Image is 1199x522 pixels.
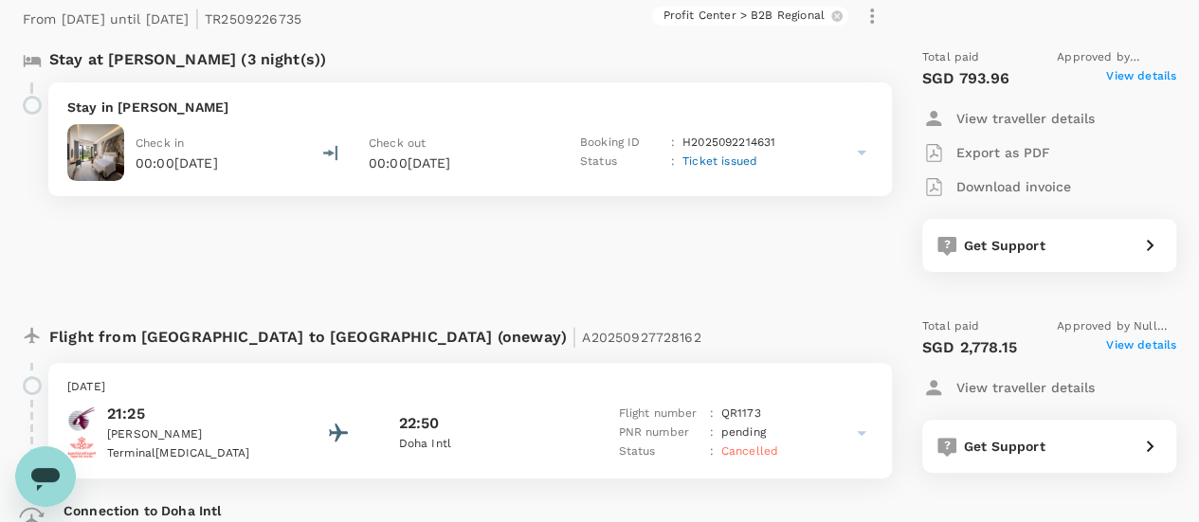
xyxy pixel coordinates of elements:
p: 22:50 [399,412,440,435]
p: SGD 793.96 [922,67,1010,90]
img: Conrad Rabat Arzana [67,124,124,181]
p: Stay at [PERSON_NAME] (3 night(s)) [49,48,326,71]
p: PNR number [618,423,701,442]
p: SGD 2,778.15 [922,336,1017,359]
span: Approved by [1057,48,1176,67]
span: Get Support [964,238,1045,253]
button: View traveller details [922,101,1095,135]
p: 00:00[DATE] [136,153,218,172]
p: pending [721,423,766,442]
span: A20250927728162 [582,330,700,345]
p: : [671,153,675,171]
p: 21:25 [107,403,278,425]
p: Booking ID [580,134,663,153]
p: : [709,442,713,461]
p: Status [580,153,663,171]
p: Status [618,442,701,461]
span: View details [1106,67,1176,90]
p: Download invoice [956,177,1071,196]
button: Download invoice [922,170,1071,204]
span: Check out [369,136,426,150]
span: Cancelled [721,444,778,458]
p: Stay in [PERSON_NAME] [67,98,873,117]
p: : [709,423,713,442]
span: Total paid [922,317,980,336]
span: | [572,323,577,350]
span: Check in [136,136,184,150]
p: [PERSON_NAME] [107,425,278,444]
button: Export as PDF [922,135,1050,170]
iframe: Button to launch messaging window [15,446,76,507]
span: Profit Center > B2B Regional [652,8,836,24]
p: View traveller details [956,109,1095,128]
img: Royal Air Maroc [67,433,96,461]
p: H2025092214631 [682,134,775,153]
p: 00:00[DATE] [369,153,549,172]
p: QR 1173 [721,405,761,423]
span: Ticket issued [682,154,757,168]
span: Get Support [964,439,1045,454]
p: [DATE] [67,378,873,397]
div: Profit Center > B2B Regional [652,7,848,26]
p: View traveller details [956,378,1095,397]
img: Qatar Airways [67,405,96,433]
span: View details [1106,336,1176,359]
button: View traveller details [922,370,1095,405]
span: | [194,5,200,31]
p: : [709,405,713,423]
span: Total paid [922,48,980,67]
p: Flight from [GEOGRAPHIC_DATA] to [GEOGRAPHIC_DATA] (oneway) [49,317,701,351]
span: Approved by [1057,317,1176,336]
p: Doha Intl [399,435,570,454]
p: : [671,134,675,153]
p: Terminal [MEDICAL_DATA] [107,444,278,463]
p: Export as PDF [956,143,1050,162]
p: Connection to Doha Intl [64,501,877,520]
p: Flight number [618,405,701,423]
